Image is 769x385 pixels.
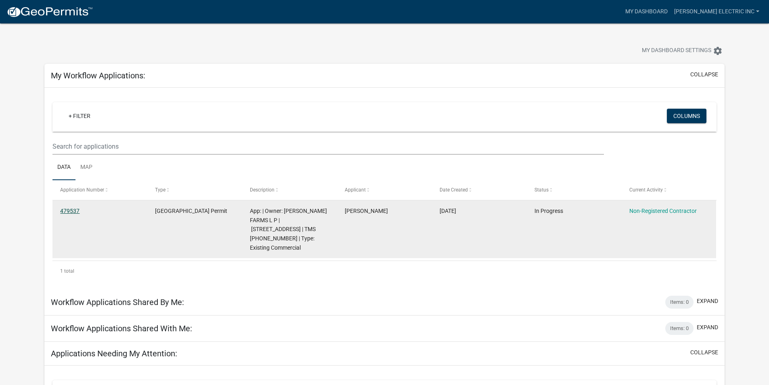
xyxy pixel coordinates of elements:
span: Description [250,187,274,193]
a: [PERSON_NAME] Electric Inc [671,4,763,19]
h5: Workflow Applications Shared By Me: [51,297,184,307]
span: 09/16/2025 [440,208,456,214]
input: Search for applications [52,138,603,155]
div: collapse [44,88,725,289]
div: Items: 0 [665,296,694,309]
i: settings [713,46,723,56]
span: Date Created [440,187,468,193]
h5: Applications Needing My Attention: [51,349,177,358]
div: Items: 0 [665,322,694,335]
datatable-header-cell: Date Created [432,180,527,200]
datatable-header-cell: Applicant [337,180,432,200]
a: 479537 [60,208,80,214]
a: Data [52,155,75,181]
span: Jasper County Building Permit [155,208,227,214]
span: Type [155,187,166,193]
span: Timothy Patterson [345,208,388,214]
a: My Dashboard [622,4,671,19]
datatable-header-cell: Description [242,180,337,200]
button: collapse [690,70,718,79]
span: Current Activity [629,187,663,193]
button: expand [697,297,718,305]
button: collapse [690,348,718,357]
datatable-header-cell: Current Activity [621,180,716,200]
span: Application Number [60,187,104,193]
datatable-header-cell: Status [526,180,621,200]
span: My Dashboard Settings [642,46,711,56]
datatable-header-cell: Application Number [52,180,147,200]
button: expand [697,323,718,332]
span: Applicant [345,187,366,193]
span: App: | Owner: VOLKERT FARMS L P | 28 RICE POND RD | TMS 080-00-03-085 | Type: Existing Commercial [250,208,327,251]
span: In Progress [534,208,563,214]
a: Map [75,155,97,181]
datatable-header-cell: Type [147,180,242,200]
h5: Workflow Applications Shared With Me: [51,324,192,333]
button: My Dashboard Settingssettings [635,43,729,59]
a: Non-Registered Contractor [629,208,697,214]
a: + Filter [62,109,97,123]
span: Status [534,187,549,193]
div: 1 total [52,261,717,281]
h5: My Workflow Applications: [51,71,145,80]
button: Columns [667,109,706,123]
